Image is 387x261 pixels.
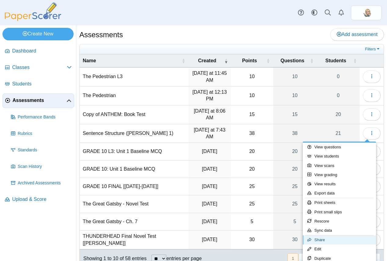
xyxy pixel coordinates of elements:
td: 10 [231,67,273,86]
span: Performance Bands [18,114,72,120]
span: Students [12,81,72,87]
a: 0 [317,86,360,105]
time: Sep 24, 2025 at 7:43 AM [194,127,226,139]
a: View scans [303,161,376,170]
span: Assessments [13,97,67,104]
span: Emily Wasley [361,8,371,18]
a: Rescore [303,217,376,226]
a: Upload & Score [2,192,74,207]
a: 21 [317,124,360,143]
td: 20 [231,161,273,178]
td: 30 [231,230,273,249]
td: The Pedestrian L3 [80,67,188,86]
td: Sentence Structure ([PERSON_NAME] 1) [80,124,188,143]
time: Sep 25, 2025 at 8:06 AM [194,108,226,120]
td: Copy of ANTHEM: Book Test [80,105,188,124]
a: Scan History [9,159,74,174]
img: ps.zKYLFpFWctilUouI [361,8,371,18]
a: Filters [363,46,382,52]
a: 20 [273,161,317,178]
a: Create New [2,28,74,40]
td: GRADE 10 L3: Unit 1 Baseline MCQ [80,143,188,160]
a: Archived Assessments [9,176,74,190]
span: Created : Activate to remove sorting [224,58,228,64]
a: View questions [303,143,376,152]
a: ps.zKYLFpFWctilUouI [351,5,382,20]
span: Rubrics [18,131,72,137]
a: 20 [273,143,317,160]
a: Print small slips [303,208,376,217]
a: 10 [273,67,317,86]
span: Questions : Activate to sort [310,58,314,64]
a: 20 [317,105,360,124]
a: Edit [303,245,376,254]
a: Students [2,77,74,92]
a: Print sheets [303,198,376,207]
span: Standards [18,147,72,153]
a: Export data [303,189,376,198]
span: Points : Activate to sort [266,58,270,64]
a: Sync data [303,226,376,235]
a: Performance Bands [9,110,74,125]
span: Students : Activate to sort [353,58,357,64]
td: The Great Gatsby - Novel Test [80,195,188,213]
span: Upload & Score [12,196,72,203]
a: 25 [273,178,317,195]
td: 38 [231,124,273,143]
span: Archived Assessments [18,180,72,186]
time: Jun 3, 2025 at 1:19 PM [202,184,217,189]
a: Add assessment [330,28,384,41]
span: Name [83,57,180,64]
a: Rubrics [9,126,74,141]
time: Sep 29, 2025 at 11:45 AM [192,71,227,82]
a: 15 [273,105,317,124]
span: Created [191,57,223,64]
span: Name : Activate to sort [182,58,185,64]
td: 25 [231,178,273,195]
td: 10 [231,86,273,105]
td: 5 [231,213,273,230]
a: Standards [9,143,74,158]
time: Sep 2, 2025 at 8:17 AM [202,166,217,172]
label: entries per page [166,256,202,261]
a: Dashboard [2,44,74,59]
a: View grading [303,170,376,179]
span: Classes [12,64,67,71]
h1: Assessments [79,30,123,40]
span: Points [234,57,265,64]
td: The Pedestrian [80,86,188,105]
td: GRADE 10: Unit 1 Baseline MCQ [80,161,188,178]
a: 25 [273,195,317,212]
td: 15 [231,105,273,124]
time: May 27, 2025 at 11:39 AM [202,237,217,242]
time: Sep 2, 2025 at 10:07 AM [202,149,217,154]
td: 25 [231,195,273,213]
span: Questions [276,57,309,64]
span: Scan History [18,164,72,170]
a: 30 [273,230,317,249]
a: 10 [273,86,317,105]
a: View results [303,179,376,189]
a: Share [303,235,376,245]
a: 5 [273,213,317,230]
td: THUNDERHEAD Final Novel Test [[PERSON_NAME]] [80,230,188,249]
span: Dashboard [12,48,72,54]
a: Assessments [2,93,74,108]
time: Sep 26, 2025 at 12:13 PM [192,89,227,101]
span: Add assessment [337,32,378,37]
td: GRADE 10 FINAL [[DATE]-[DATE]] [80,178,188,195]
a: 38 [273,124,317,143]
time: May 27, 2025 at 12:51 PM [202,219,217,224]
span: Students [320,57,352,64]
time: Jun 2, 2025 at 12:59 PM [202,201,217,206]
a: PaperScorer [2,17,63,22]
img: PaperScorer [2,2,63,21]
a: 0 [317,67,360,86]
a: Classes [2,60,74,75]
a: View students [303,152,376,161]
a: Alerts [335,6,348,20]
td: 20 [231,143,273,160]
td: The Great Gatsby - Ch. 7 [80,213,188,230]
